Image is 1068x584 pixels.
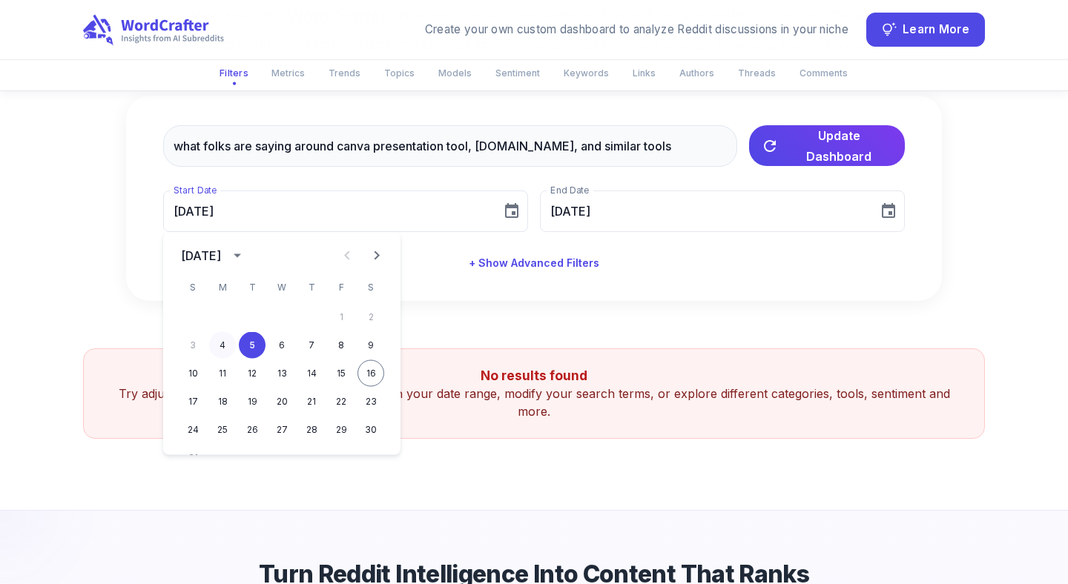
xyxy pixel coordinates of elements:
[268,388,295,415] button: 20
[263,61,314,85] button: Metrics
[209,388,236,415] button: 18
[357,360,384,387] button: 16
[729,61,785,85] button: Threads
[298,273,325,302] span: Thursday
[268,417,295,443] button: 27
[179,445,206,471] button: 31
[749,125,905,166] button: Update Dashboard
[298,332,325,359] button: 7
[670,61,723,85] button: Authors
[298,360,325,387] button: 14
[357,417,384,443] button: 30
[425,21,848,39] div: Create your own custom dashboard to analyze Reddit discussions in your niche
[239,360,266,387] button: 12
[320,61,369,85] button: Trends
[874,196,903,226] button: Choose date, selected date is Aug 16, 2025
[866,13,985,47] button: Learn More
[328,273,355,302] span: Friday
[179,417,206,443] button: 24
[225,244,249,268] button: calendar view is open, switch to year view
[903,20,969,40] span: Learn More
[268,273,295,302] span: Wednesday
[357,332,384,359] button: 9
[209,332,236,359] button: 4
[102,367,966,385] h5: No results found
[791,61,857,85] button: Comments
[362,241,392,271] button: Next month
[210,60,257,86] button: Filters
[328,332,355,359] button: 8
[328,417,355,443] button: 29
[555,61,618,85] button: Keywords
[268,360,295,387] button: 13
[239,417,266,443] button: 26
[375,61,423,85] button: Topics
[209,273,236,302] span: Monday
[181,247,221,265] div: [DATE]
[550,184,589,196] label: End Date
[497,196,527,226] button: Choose date, selected date is Aug 5, 2025
[540,190,868,232] input: MM/DD/YYYY
[239,273,266,302] span: Tuesday
[163,125,737,167] input: Filter discussions about AI on Reddit by keyword
[179,360,206,387] button: 10
[357,388,384,415] button: 23
[209,417,236,443] button: 25
[239,388,266,415] button: 19
[179,388,206,415] button: 17
[328,360,355,387] button: 15
[298,388,325,415] button: 21
[239,332,266,359] button: 5
[328,388,355,415] button: 22
[209,360,236,387] button: 11
[487,61,549,85] button: Sentiment
[268,332,295,359] button: 6
[163,190,491,232] input: MM/DD/YYYY
[298,417,325,443] button: 28
[429,61,481,85] button: Models
[785,125,893,167] span: Update Dashboard
[624,61,665,85] button: Links
[463,250,605,277] button: + Show Advanced Filters
[357,273,384,302] span: Saturday
[102,385,966,420] p: Try adjusting your search filters. You can broaden your date range, modify your search terms, or ...
[179,273,206,302] span: Sunday
[174,184,217,196] label: Start Date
